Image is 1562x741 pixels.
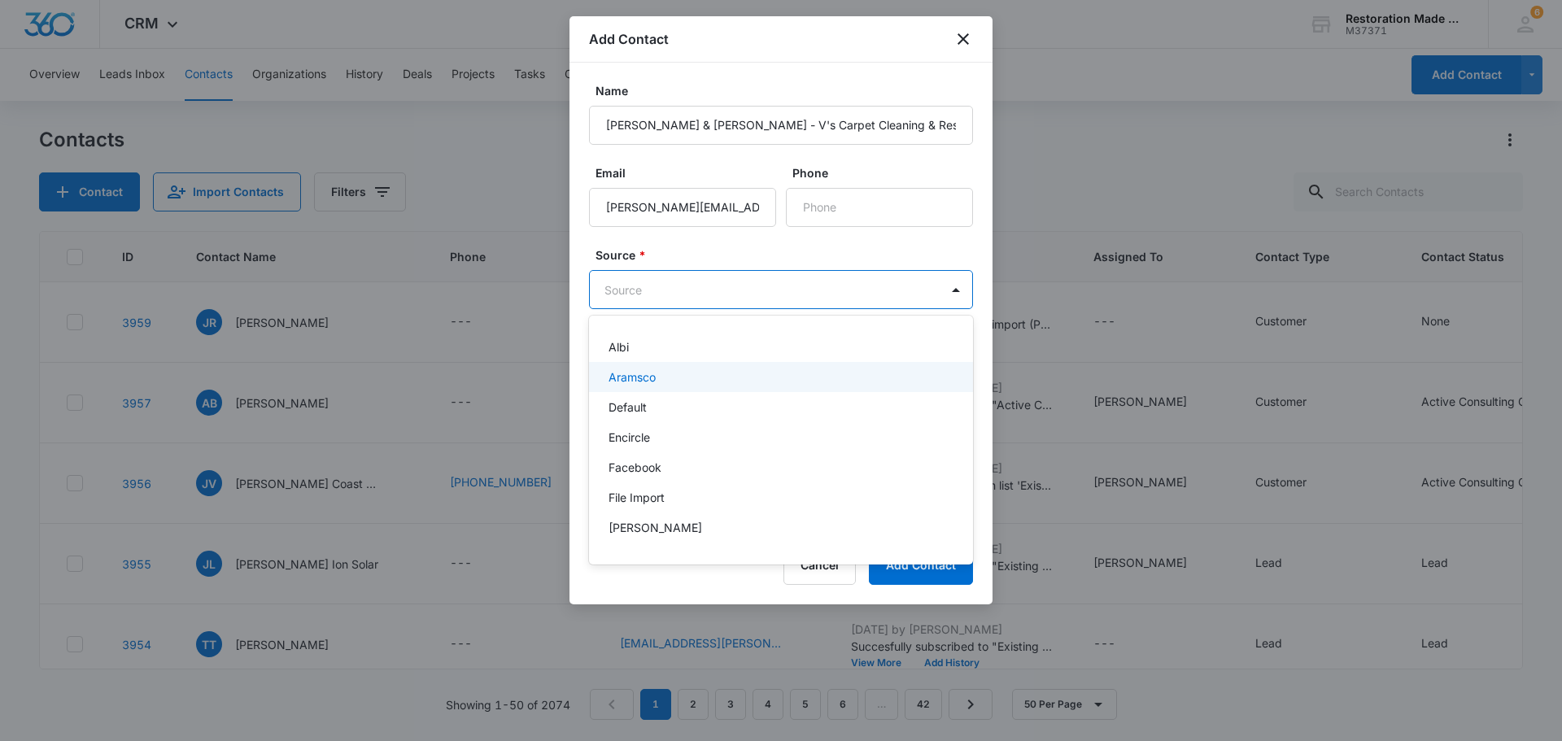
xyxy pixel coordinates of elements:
[609,429,650,446] p: Encircle
[609,549,653,566] p: Linkedin
[609,368,656,386] p: Aramsco
[609,489,665,506] p: File Import
[609,459,661,476] p: Facebook
[609,338,629,355] p: Albi
[609,399,647,416] p: Default
[609,519,702,536] p: [PERSON_NAME]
